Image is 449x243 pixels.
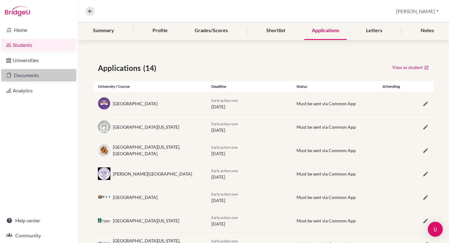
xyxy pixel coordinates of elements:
div: Status [292,84,377,89]
img: us_rit_db4dqp4x.jpeg [98,195,110,199]
img: us_uvm_hbbv2_15.jpeg [98,218,110,223]
img: us_uga__0ka2085.jpeg [98,121,110,133]
div: Grades/Scores [187,22,235,40]
span: Must be sent via Common App [297,171,356,176]
img: Bridge-U [5,6,30,16]
div: [DATE] [207,144,292,157]
div: Profile [145,22,175,40]
div: [DATE] [207,167,292,180]
div: Applications [304,22,347,40]
div: [GEOGRAPHIC_DATA] [113,100,157,107]
span: Early action one [211,121,238,126]
span: Must be sent via Common App [297,101,356,106]
button: [PERSON_NAME] [393,5,442,17]
div: University / Course [93,84,207,89]
div: [DATE] [207,191,292,204]
img: us_cle_p_q3rbm4.jpeg [98,97,110,110]
a: Community [1,229,76,242]
div: Attending [377,84,405,89]
div: Open Intercom Messenger [428,222,443,237]
span: Early action one [211,145,238,150]
div: Letters [359,22,390,40]
a: Students [1,39,76,51]
div: [DATE] [207,214,292,227]
div: Summary [85,22,122,40]
span: Early action one [211,168,238,173]
span: Early action one [211,215,238,220]
a: View as student [392,62,429,72]
a: Analytics [1,84,76,97]
a: Documents [1,69,76,82]
a: Help center [1,214,76,227]
span: Must be sent via Common App [297,124,356,130]
div: [PERSON_NAME][GEOGRAPHIC_DATA] [113,171,192,177]
div: [GEOGRAPHIC_DATA][US_STATE] [113,124,179,130]
a: Universities [1,54,76,67]
span: Early action one [211,98,238,103]
img: us_umd_61blo108.jpeg [98,144,110,156]
span: Must be sent via Common App [297,148,356,153]
span: Must be sent via Common App [297,218,356,223]
div: Shortlist [259,22,293,40]
img: us_jmu_ehjp9ckj.jpeg [98,167,110,180]
span: Must be sent via Common App [297,195,356,200]
span: Early action one [211,192,238,196]
div: [GEOGRAPHIC_DATA] [113,194,157,201]
div: [GEOGRAPHIC_DATA][US_STATE], [GEOGRAPHIC_DATA] [113,144,202,157]
div: [DATE] [207,120,292,133]
div: [DATE] [207,97,292,110]
span: Applications [98,62,143,74]
div: Notes [413,22,442,40]
a: Home [1,24,76,36]
div: [GEOGRAPHIC_DATA][US_STATE] [113,217,179,224]
div: Deadline [207,84,292,89]
span: (14) [143,62,159,74]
